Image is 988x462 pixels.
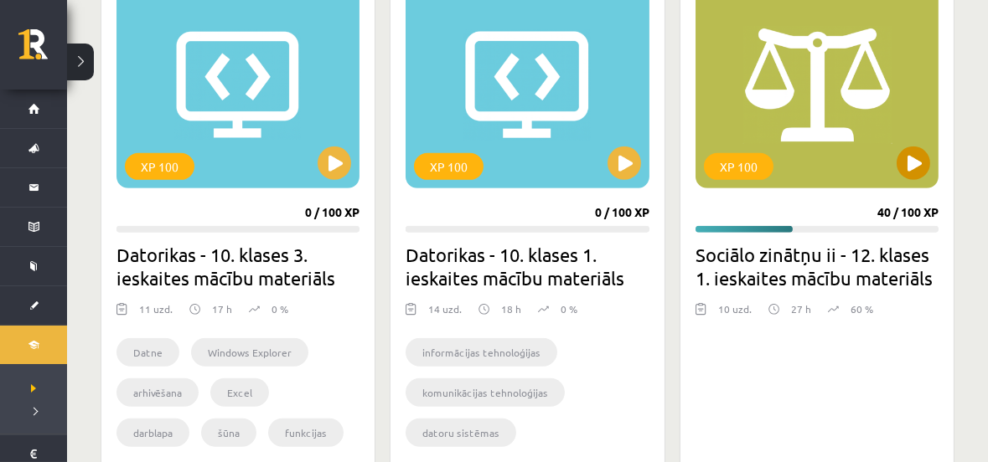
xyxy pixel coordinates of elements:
p: 0 % [561,301,577,316]
div: XP 100 [125,153,194,180]
li: darblapa [116,418,189,447]
li: Windows Explorer [191,338,308,367]
div: 10 uzd. [718,301,752,326]
div: XP 100 [414,153,484,180]
p: 27 h [791,301,811,316]
p: 0 % [272,301,288,316]
h2: Sociālo zinātņu ii - 12. klases 1. ieskaites mācību materiāls [696,243,939,290]
li: Excel [210,378,269,407]
li: Datne [116,338,179,367]
p: 60 % [851,301,873,316]
li: arhivēšana [116,378,199,407]
li: datoru sistēmas [406,418,516,447]
li: funkcijas [268,418,344,447]
div: 14 uzd. [428,301,462,326]
h2: Datorikas - 10. klases 3. ieskaites mācību materiāls [116,243,360,290]
a: Rīgas 1. Tālmācības vidusskola [18,29,67,71]
p: 17 h [212,301,232,316]
div: XP 100 [704,153,773,180]
li: komunikācijas tehnoloģijas [406,378,565,407]
div: 11 uzd. [139,301,173,326]
li: informācijas tehnoloģijas [406,338,557,367]
li: šūna [201,418,256,447]
p: 18 h [501,301,521,316]
h2: Datorikas - 10. klases 1. ieskaites mācību materiāls [406,243,649,290]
